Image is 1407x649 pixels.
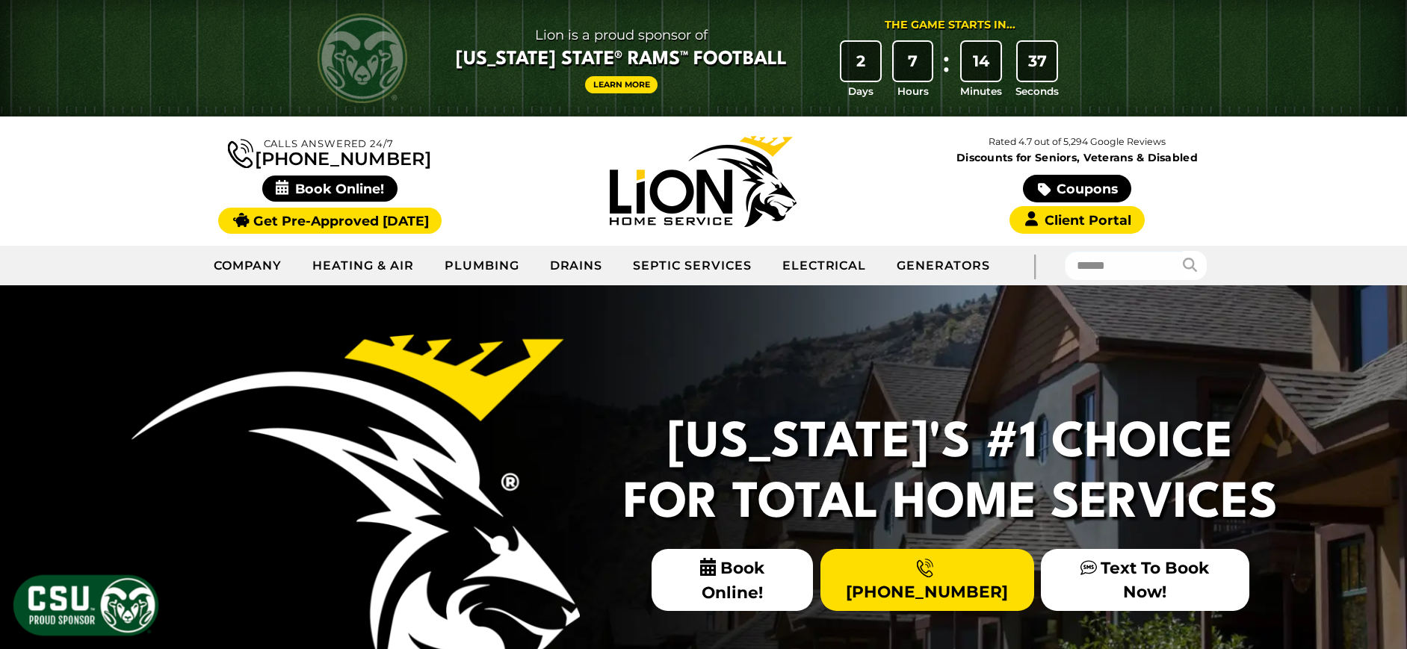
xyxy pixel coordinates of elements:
[894,152,1261,163] span: Discounts for Seniors, Veterans & Disabled
[897,84,929,99] span: Hours
[297,247,429,285] a: Heating & Air
[882,247,1005,285] a: Generators
[456,47,787,72] span: [US_STATE] State® Rams™ Football
[885,17,1015,34] div: The Game Starts in...
[199,247,298,285] a: Company
[614,414,1287,534] h2: [US_STATE]'s #1 Choice For Total Home Services
[228,136,431,168] a: [PHONE_NUMBER]
[960,84,1002,99] span: Minutes
[890,134,1264,150] p: Rated 4.7 out of 5,294 Google Reviews
[11,573,161,638] img: CSU Sponsor Badge
[1023,175,1131,202] a: Coupons
[430,247,535,285] a: Plumbing
[585,76,658,93] a: Learn More
[218,208,442,234] a: Get Pre-Approved [DATE]
[456,23,787,47] span: Lion is a proud sponsor of
[1041,549,1249,610] a: Text To Book Now!
[652,549,814,611] span: Book Online!
[848,84,873,99] span: Days
[894,42,933,81] div: 7
[318,13,407,103] img: CSU Rams logo
[535,247,619,285] a: Drains
[841,42,880,81] div: 2
[820,549,1034,610] a: [PHONE_NUMBER]
[962,42,1001,81] div: 14
[1009,206,1144,234] a: Client Portal
[1005,246,1065,285] div: |
[1018,42,1057,81] div: 37
[938,42,953,99] div: :
[767,247,882,285] a: Electrical
[262,176,398,202] span: Book Online!
[610,136,797,227] img: Lion Home Service
[1015,84,1059,99] span: Seconds
[618,247,767,285] a: Septic Services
